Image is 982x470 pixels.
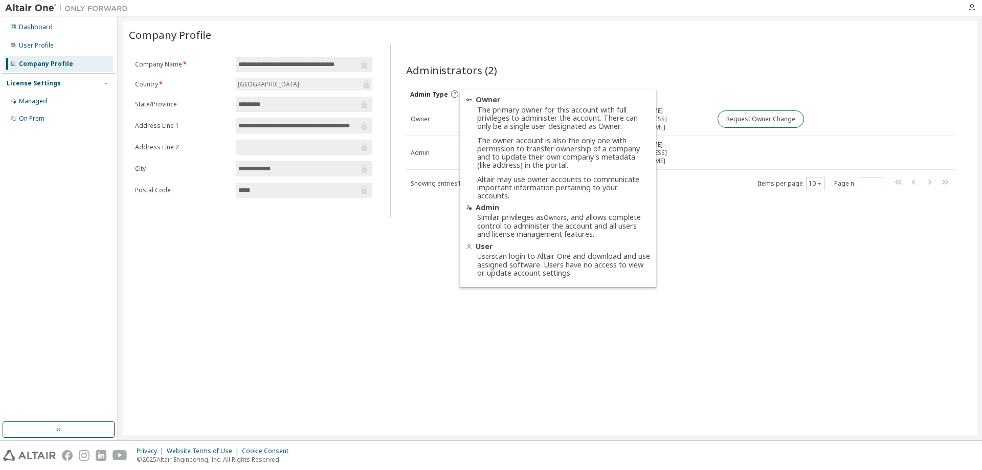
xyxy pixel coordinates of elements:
[19,41,54,50] div: User Profile
[477,106,650,200] div: The primary owner for this account with full privileges to administer the account. There can only...
[236,78,372,91] div: [GEOGRAPHIC_DATA]
[113,450,127,461] img: youtube.svg
[411,179,498,188] span: Showing entries 1 through 2 of 2
[62,450,73,461] img: facebook.svg
[834,177,883,190] span: Page n.
[411,115,430,123] span: Owner
[135,60,230,69] label: Company Name
[809,180,822,188] button: 10
[477,252,495,261] em: Users
[137,447,167,455] div: Privacy
[19,23,53,31] div: Dashboard
[167,447,242,455] div: Website Terms of Use
[3,450,56,461] img: altair_logo.svg
[410,90,448,99] span: Admin Type
[135,186,230,194] label: Postal Code
[96,450,106,461] img: linkedin.svg
[236,79,301,90] div: [GEOGRAPHIC_DATA]
[757,177,825,190] span: Items per page
[406,63,497,77] span: Administrators (2)
[718,110,804,128] button: Request Owner Change
[615,86,709,102] div: Email
[135,122,230,130] label: Address Line 1
[512,86,607,102] div: Name
[615,141,708,165] span: [PERSON_NAME][EMAIL_ADDRESS][DOMAIN_NAME]
[242,447,295,455] div: Cookie Consent
[5,3,133,13] img: Altair One
[137,455,295,464] p: © 2025 Altair Engineering, Inc. All Rights Reserved.
[135,165,230,173] label: City
[466,96,650,104] div: Owner
[466,204,650,212] div: Admin
[466,242,650,251] div: User
[135,143,230,151] label: Address Line 2
[135,80,230,88] label: Country
[19,97,47,105] div: Managed
[477,252,650,277] div: can login to Altair One and download and use assigned software. Users have no access to view or u...
[615,107,708,131] span: [PERSON_NAME][EMAIL_ADDRESS][DOMAIN_NAME]
[129,28,211,42] span: Company Profile
[7,79,61,87] div: License Settings
[79,450,90,461] img: instagram.svg
[19,115,44,123] div: On Prem
[19,60,73,68] div: Company Profile
[135,100,230,108] label: State/Province
[411,149,430,157] span: Admin
[544,213,567,222] em: Owners
[477,213,650,238] div: Similar privileges as , and allows complete control to administer the account and all users and l...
